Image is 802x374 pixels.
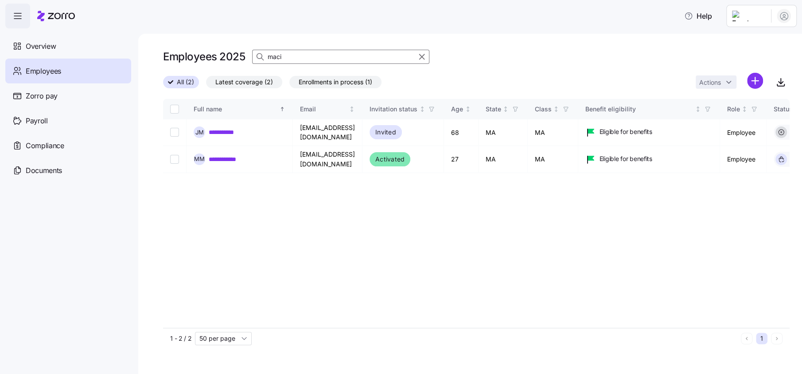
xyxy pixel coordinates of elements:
div: Not sorted [502,106,509,112]
div: Benefit eligibility [585,104,693,114]
th: Invitation statusNot sorted [362,99,444,119]
td: [EMAIL_ADDRESS][DOMAIN_NAME] [293,146,362,173]
span: Activated [375,154,405,165]
span: Employees [26,66,61,77]
div: Invitation status [370,104,417,114]
div: Not sorted [465,106,471,112]
span: Actions [699,79,721,86]
th: RoleNot sorted [720,99,767,119]
td: 68 [444,119,479,146]
td: MA [479,146,528,173]
button: Previous page [741,333,752,344]
th: ClassNot sorted [528,99,578,119]
span: All (2) [177,76,194,88]
th: StateNot sorted [479,99,528,119]
td: [EMAIL_ADDRESS][DOMAIN_NAME] [293,119,362,146]
span: Documents [26,165,62,176]
a: Zorro pay [5,83,131,108]
th: EmailNot sorted [293,99,362,119]
a: Documents [5,158,131,183]
svg: add icon [747,73,763,89]
div: Not sorted [349,106,355,112]
td: MA [479,119,528,146]
span: Overview [26,41,56,52]
span: Compliance [26,140,64,151]
div: Age [451,104,463,114]
input: Select all records [170,105,179,114]
a: Employees [5,59,131,83]
span: 1 - 2 / 2 [170,334,191,343]
td: Employee [720,146,767,173]
a: Overview [5,34,131,59]
button: 1 [756,333,767,344]
td: MA [528,119,578,146]
span: Payroll [26,115,48,126]
span: Invited [375,127,396,138]
div: Full name [194,104,278,114]
td: Employee [720,119,767,146]
th: Full nameSorted ascending [187,99,293,119]
div: State [486,104,501,114]
a: Payroll [5,108,131,133]
span: Latest coverage (2) [215,76,273,88]
div: Sorted ascending [279,106,285,112]
input: Select record 2 [170,155,179,164]
th: Benefit eligibilityNot sorted [578,99,720,119]
span: Eligible for benefits [600,154,652,163]
div: Not sorted [553,106,559,112]
div: Class [535,104,552,114]
div: Not sorted [695,106,701,112]
input: Select record 1 [170,128,179,137]
div: Not sorted [419,106,425,112]
div: Not sorted [741,106,747,112]
button: Next page [771,333,783,344]
div: Email [300,104,347,114]
span: J M [195,130,204,135]
td: 27 [444,146,479,173]
button: Help [677,7,719,25]
h1: Employees 2025 [163,50,245,63]
span: M M [194,157,205,162]
span: Zorro pay [26,91,58,102]
span: Help [684,11,712,21]
th: AgeNot sorted [444,99,479,119]
span: Eligible for benefits [600,127,652,136]
input: Search Employees [252,50,429,64]
img: Employer logo [732,11,764,21]
td: MA [528,146,578,173]
a: Compliance [5,133,131,158]
button: Actions [696,75,736,89]
div: Role [727,104,740,114]
span: Enrollments in process (1) [299,76,372,88]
